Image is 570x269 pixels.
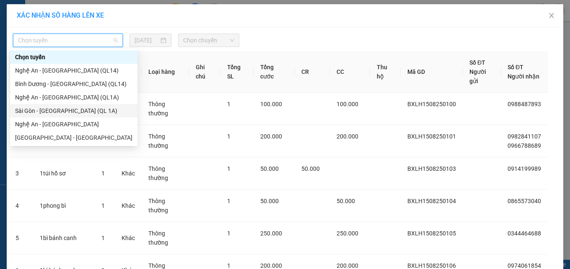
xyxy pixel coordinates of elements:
th: STT [9,51,33,93]
span: BXLH1508250103 [407,165,456,172]
button: Close [540,4,563,28]
span: 1 [227,262,231,269]
th: Mã GD [401,51,463,93]
span: Số ĐT [508,64,523,71]
span: BXLH1508250105 [407,230,456,237]
td: Thông thường [142,125,189,157]
span: 50.000 [260,165,279,172]
span: 0865573040 [508,198,541,204]
span: 0982841107 [508,133,541,140]
td: 1bì bánh canh [33,222,95,254]
span: 200.000 [260,133,282,140]
span: 1 [227,198,231,204]
span: 0974061854 [508,262,541,269]
span: BXLH1508250101 [407,133,456,140]
div: Nghệ An - Bình Dương (QL14) [10,64,137,77]
span: 1 [227,133,231,140]
span: 100.000 [337,101,358,107]
td: Khác [115,222,142,254]
span: 200.000 [260,262,282,269]
div: Sài Gòn - Nghệ An (QL 1A) [10,104,137,118]
div: Bắc Ninh - Nghệ An [10,131,137,144]
span: 200.000 [337,262,358,269]
div: Chọn tuyến [10,50,137,64]
div: Nghệ An - [GEOGRAPHIC_DATA] [15,120,132,129]
span: Chọn chuyến [183,34,234,47]
span: Người gửi [469,68,486,84]
th: Tổng cước [254,51,295,93]
td: Khác [115,190,142,222]
span: close [548,12,555,19]
td: Thông thường [142,93,189,125]
td: Khác [115,157,142,190]
div: Bình Dương - [GEOGRAPHIC_DATA] (QL14) [15,79,132,89]
span: 1 [227,101,231,107]
td: 2 [9,125,33,157]
span: 1 [227,230,231,237]
span: 50.000 [260,198,279,204]
td: 3 [9,157,33,190]
span: 0344464688 [508,230,541,237]
span: XÁC NHẬN SỐ HÀNG LÊN XE [17,11,104,19]
span: Người nhận [508,73,539,80]
span: 1 [101,202,105,209]
div: Nghệ An - [GEOGRAPHIC_DATA] (QL1A) [15,93,132,102]
th: Thu hộ [370,51,401,93]
td: Thông thường [142,157,189,190]
th: CR [295,51,330,93]
span: 1 [101,235,105,241]
div: Nghệ An - Bắc Ninh [10,118,137,131]
span: 50.000 [337,198,355,204]
div: Nghệ An - [GEOGRAPHIC_DATA] (QL14) [15,66,132,75]
td: Thông thường [142,190,189,222]
span: BXLH1508250106 [407,262,456,269]
td: 1 [9,93,33,125]
input: 16/08/2025 [135,36,159,45]
span: 100.000 [260,101,282,107]
span: 250.000 [260,230,282,237]
span: Chọn tuyến [18,34,118,47]
td: 1túi hồ sơ [33,157,95,190]
th: Loại hàng [142,51,189,93]
td: Thông thường [142,222,189,254]
span: 250.000 [337,230,358,237]
span: 200.000 [337,133,358,140]
th: CC [330,51,370,93]
div: Bình Dương - Nghệ An (QL14) [10,77,137,91]
span: 0914199989 [508,165,541,172]
span: 0988487893 [508,101,541,107]
span: BXLH1508250100 [407,101,456,107]
span: BXLH1508250104 [407,198,456,204]
span: 50.000 [301,165,320,172]
span: Số ĐT [469,59,485,66]
span: 1 [227,165,231,172]
th: Ghi chú [189,51,220,93]
td: 1phong bì [33,190,95,222]
span: 0966788689 [508,142,541,149]
th: Tổng SL [220,51,254,93]
td: 4 [9,190,33,222]
div: [GEOGRAPHIC_DATA] - [GEOGRAPHIC_DATA] [15,133,132,142]
span: 1 [101,170,105,177]
div: Sài Gòn - [GEOGRAPHIC_DATA] (QL 1A) [15,106,132,115]
td: 5 [9,222,33,254]
div: Nghệ An - Sài Gòn (QL1A) [10,91,137,104]
div: Chọn tuyến [15,52,132,62]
